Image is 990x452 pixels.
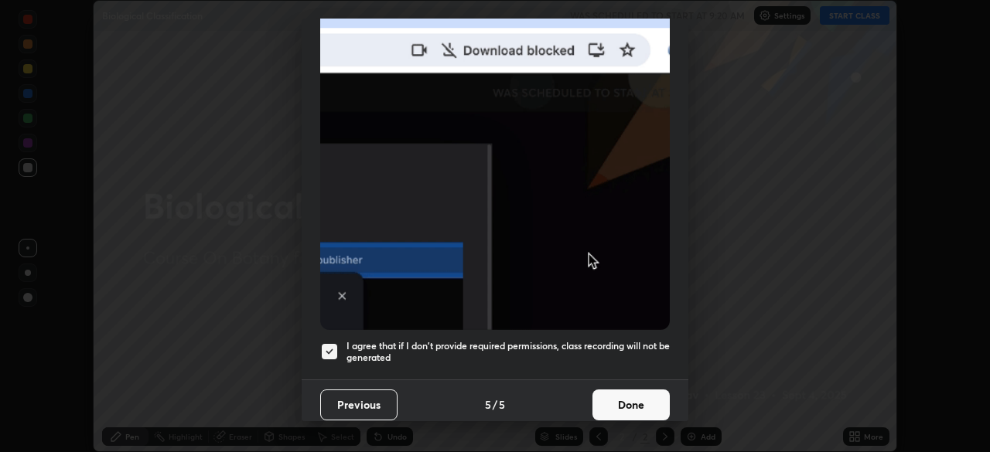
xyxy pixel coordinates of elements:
[320,389,398,420] button: Previous
[499,396,505,413] h4: 5
[493,396,497,413] h4: /
[592,389,670,420] button: Done
[485,396,491,413] h4: 5
[346,340,670,364] h5: I agree that if I don't provide required permissions, class recording will not be generated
